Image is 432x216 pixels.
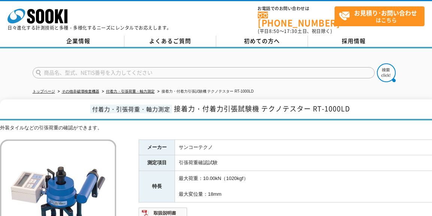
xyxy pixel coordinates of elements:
span: 初めての方へ [244,37,280,45]
span: 付着力・引張荷重・軸力測定 [90,105,172,113]
a: お見積り･お問い合わせはこちら [335,6,425,26]
a: トップページ [33,89,55,93]
th: メーカー [139,139,175,155]
th: 特長 [139,171,175,202]
span: 17:30 [284,28,297,34]
span: 8:50 [269,28,280,34]
span: お電話でのお問い合わせは [258,6,335,11]
span: 接着力・付着力引張試験機 テクノテスター RT-1000LD [174,103,350,114]
a: その他非破壊検査機器 [62,89,99,93]
th: 測定項目 [139,155,175,171]
strong: お見積り･お問い合わせ [354,8,417,17]
p: 日々進化する計測技術と多種・多様化するニーズにレンタルでお応えします。 [7,25,172,30]
li: 接着力・付着力引張試験機 テクノテスター RT-1000LD [156,88,254,96]
a: よくあるご質問 [124,36,216,47]
span: はこちら [339,7,424,25]
img: btn_search.png [377,63,396,82]
a: 初めての方へ [216,36,308,47]
a: 企業情報 [33,36,124,47]
input: 商品名、型式、NETIS番号を入力してください [33,67,375,78]
a: 採用情報 [308,36,400,47]
a: [PHONE_NUMBER] [258,12,335,27]
span: (平日 ～ 土日、祝日除く) [258,28,332,34]
a: 付着力・引張荷重・軸力測定 [106,89,155,93]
